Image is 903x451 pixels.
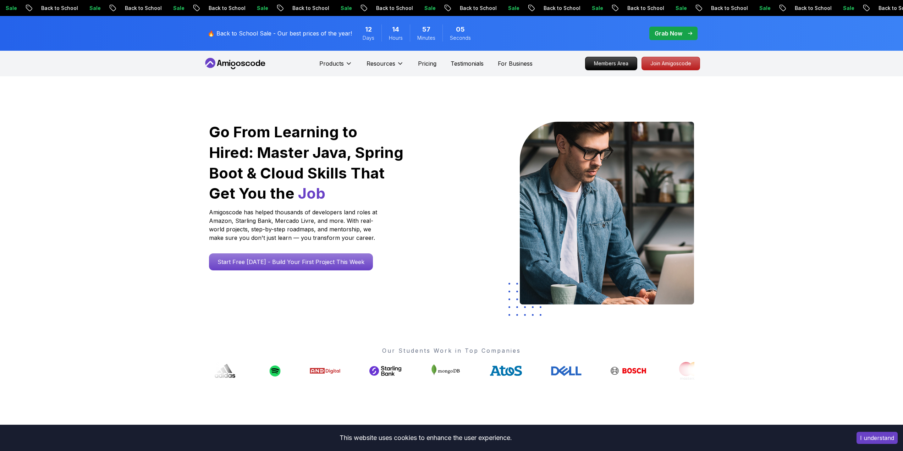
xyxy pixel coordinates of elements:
p: Sale [606,5,629,12]
span: Hours [389,34,403,42]
p: Amigoscode has helped thousands of developers land roles at Amazon, Starling Bank, Mercado Livre,... [209,208,379,242]
button: Resources [367,59,404,73]
p: Back to School [642,5,690,12]
p: Sale [773,5,796,12]
img: hero [520,122,694,304]
button: Accept cookies [857,432,898,444]
p: Sale [104,5,126,12]
span: Minutes [417,34,435,42]
p: Join Amigoscode [642,57,700,70]
button: Products [319,59,352,73]
span: 12 Days [365,24,372,34]
p: Resources [367,59,395,68]
p: Back to School [55,5,104,12]
p: Sale [271,5,294,12]
p: Grab Now [655,29,682,38]
p: Back to School [809,5,857,12]
a: Join Amigoscode [642,57,700,70]
span: 5 Seconds [456,24,465,34]
span: 14 Hours [392,24,399,34]
p: Back to School [307,5,355,12]
p: Sale [439,5,461,12]
span: Days [363,34,374,42]
a: Start Free [DATE] - Build Your First Project This Week [209,253,373,270]
p: Back to School [474,5,522,12]
a: Testimonials [451,59,484,68]
p: Back to School [725,5,773,12]
span: 57 Minutes [422,24,430,34]
p: Sale [857,5,880,12]
p: Back to School [139,5,187,12]
p: Sale [20,5,43,12]
p: Sale [690,5,712,12]
a: For Business [498,59,533,68]
p: Products [319,59,344,68]
p: Our Students Work in Top Companies [209,346,694,355]
a: Members Area [585,57,637,70]
p: Sale [522,5,545,12]
p: Sale [187,5,210,12]
p: Back to School [223,5,271,12]
p: Back to School [558,5,606,12]
h1: Go From Learning to Hired: Master Java, Spring Boot & Cloud Skills That Get You the [209,122,404,204]
div: This website uses cookies to enhance the user experience. [5,430,846,446]
a: Pricing [418,59,436,68]
p: Back to School [390,5,439,12]
span: Seconds [450,34,471,42]
p: Sale [355,5,378,12]
span: Job [298,184,325,202]
p: 🔥 Back to School Sale - Our best prices of the year! [208,29,352,38]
